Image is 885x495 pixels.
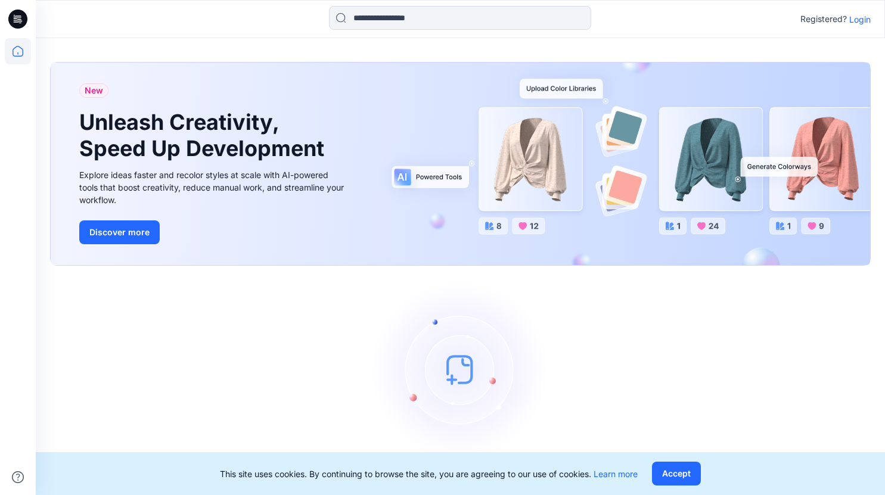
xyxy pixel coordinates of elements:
a: Discover more [79,220,347,244]
p: Registered? [800,12,847,26]
h1: Unleash Creativity, Speed Up Development [79,110,330,161]
a: Learn more [594,469,638,479]
span: New [85,83,103,98]
p: This site uses cookies. By continuing to browse the site, you are agreeing to our use of cookies. [220,468,638,480]
button: Discover more [79,220,160,244]
div: Explore ideas faster and recolor styles at scale with AI-powered tools that boost creativity, red... [79,169,347,206]
p: Login [849,13,871,26]
button: Accept [652,462,701,485]
img: empty-state-image.svg [371,280,550,459]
